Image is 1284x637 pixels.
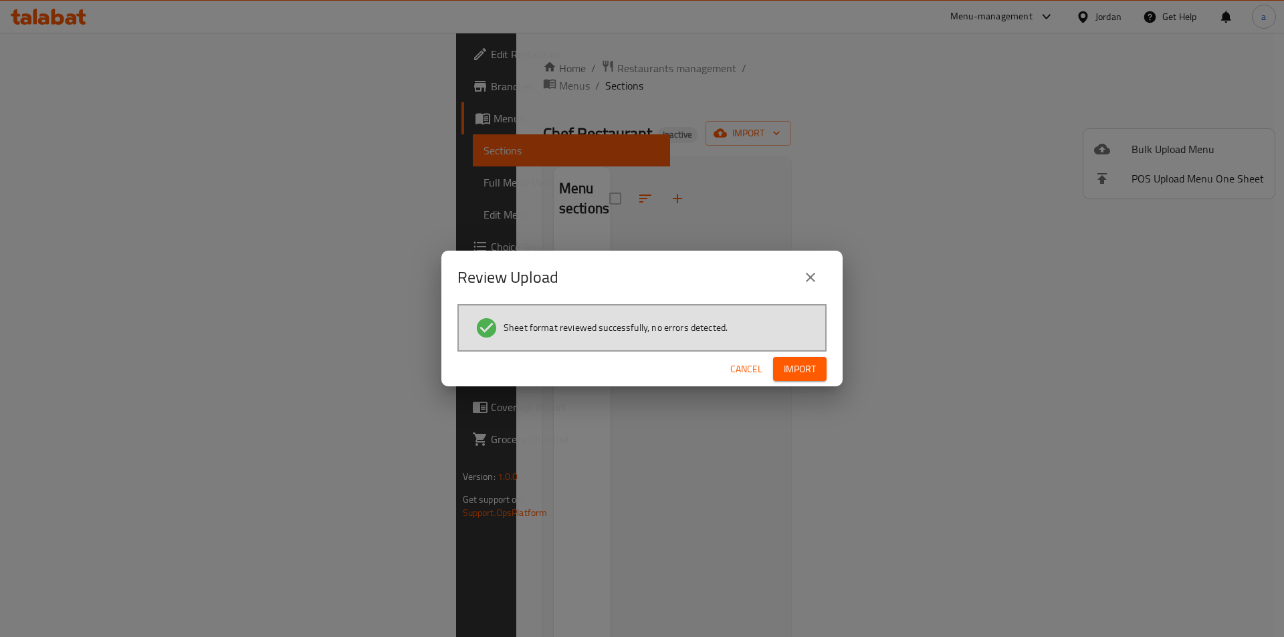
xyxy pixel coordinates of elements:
[457,267,558,288] h2: Review Upload
[794,261,827,293] button: close
[784,361,816,378] span: Import
[725,357,768,382] button: Cancel
[773,357,827,382] button: Import
[504,321,728,334] span: Sheet format reviewed successfully, no errors detected.
[730,361,762,378] span: Cancel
